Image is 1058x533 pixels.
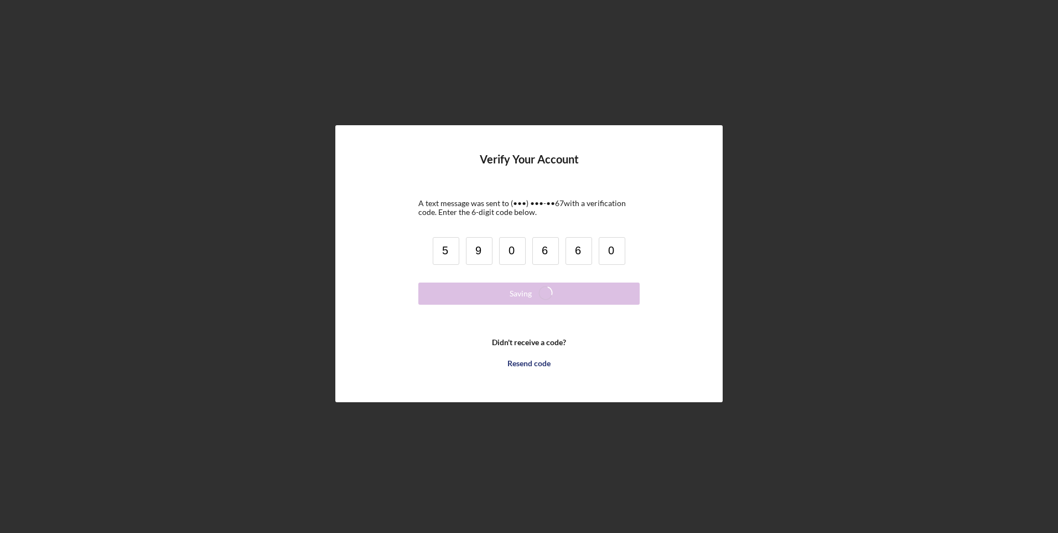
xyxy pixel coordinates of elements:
[492,338,566,347] b: Didn't receive a code?
[418,352,640,375] button: Resend code
[418,199,640,217] div: A text message was sent to (•••) •••-•• 67 with a verification code. Enter the 6-digit code below.
[510,283,532,305] div: Saving
[507,352,551,375] div: Resend code
[418,283,640,305] button: Saving
[480,153,579,182] h4: Verify Your Account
